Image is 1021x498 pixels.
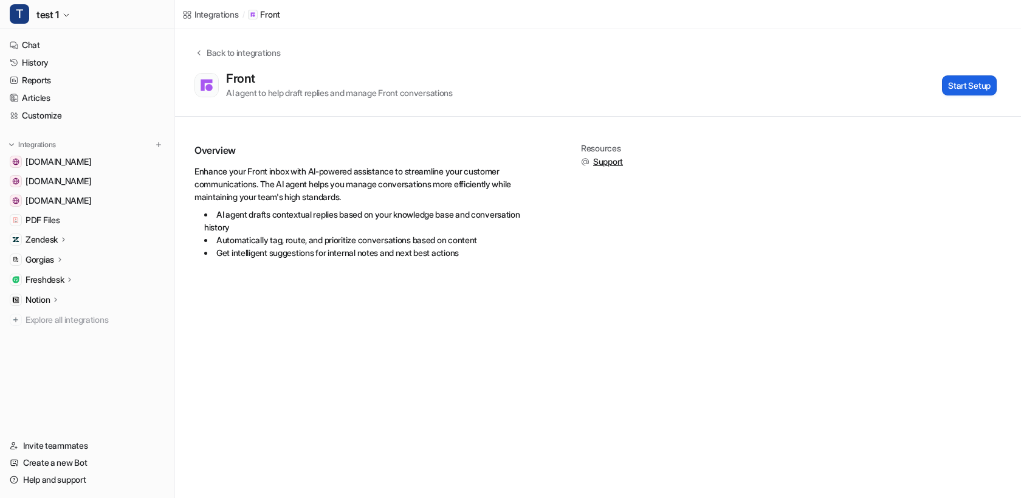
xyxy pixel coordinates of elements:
[26,233,58,246] p: Zendesk
[26,294,50,306] p: Notion
[194,144,547,157] h2: Overview
[12,178,19,185] img: support.coursiv.io
[194,8,239,21] div: Integrations
[226,86,453,99] div: AI agent to help draft replies and manage Front conversations
[10,4,29,24] span: T
[204,233,547,246] li: Automatically tag, route, and prioritize conversations based on content
[5,212,170,229] a: PDF FilesPDF Files
[5,139,60,151] button: Integrations
[198,77,215,94] img: Front
[581,157,590,166] img: support.svg
[204,208,547,233] li: AI agent drafts contextual replies based on your knowledge base and conversation history
[5,311,170,328] a: Explore all integrations
[5,173,170,190] a: support.coursiv.io[DOMAIN_NAME]
[942,75,997,95] button: Start Setup
[5,471,170,488] a: Help and support
[12,236,19,243] img: Zendesk
[26,175,91,187] span: [DOMAIN_NAME]
[26,310,165,330] span: Explore all integrations
[5,153,170,170] a: www.cardekho.com[DOMAIN_NAME]
[203,46,280,59] div: Back to integrations
[18,140,56,150] p: Integrations
[5,437,170,454] a: Invite teammates
[5,54,170,71] a: History
[5,454,170,471] a: Create a new Bot
[194,165,547,259] div: Enhance your Front inbox with AI-powered assistance to streamline your customer communications. T...
[26,254,54,266] p: Gorgias
[248,9,280,21] a: Front iconFront
[5,107,170,124] a: Customize
[204,246,547,259] li: Get intelligent suggestions for internal notes and next best actions
[10,314,22,326] img: explore all integrations
[12,197,19,204] img: support.bikesonline.com.au
[7,140,16,149] img: expand menu
[593,156,623,168] span: Support
[26,214,60,226] span: PDF Files
[5,72,170,89] a: Reports
[12,256,19,263] img: Gorgias
[581,156,623,168] button: Support
[226,71,260,86] div: Front
[5,192,170,209] a: support.bikesonline.com.au[DOMAIN_NAME]
[26,195,91,207] span: [DOMAIN_NAME]
[12,158,19,165] img: www.cardekho.com
[12,276,19,283] img: Freshdesk
[36,6,59,23] span: test 1
[5,89,170,106] a: Articles
[12,296,19,303] img: Notion
[581,144,623,153] div: Resources
[26,156,91,168] span: [DOMAIN_NAME]
[260,9,280,21] p: Front
[182,8,239,21] a: Integrations
[5,36,170,54] a: Chat
[154,140,163,149] img: menu_add.svg
[250,12,256,18] img: Front icon
[194,46,280,71] button: Back to integrations
[12,216,19,224] img: PDF Files
[26,274,64,286] p: Freshdesk
[242,9,245,20] span: /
